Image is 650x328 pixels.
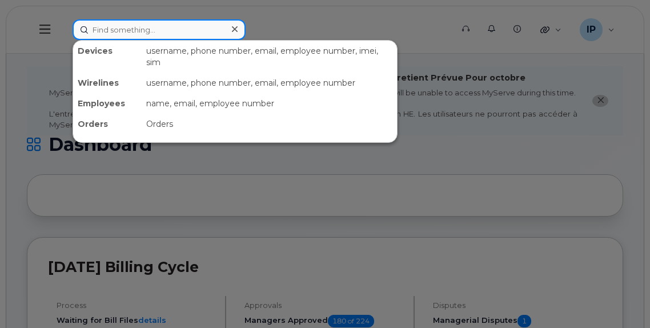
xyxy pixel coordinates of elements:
[73,114,142,134] div: Orders
[73,41,142,73] div: Devices
[142,114,397,134] div: Orders
[73,93,142,114] div: Employees
[142,93,397,114] div: name, email, employee number
[73,73,142,93] div: Wirelines
[142,73,397,93] div: username, phone number, email, employee number
[142,41,397,73] div: username, phone number, email, employee number, imei, sim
